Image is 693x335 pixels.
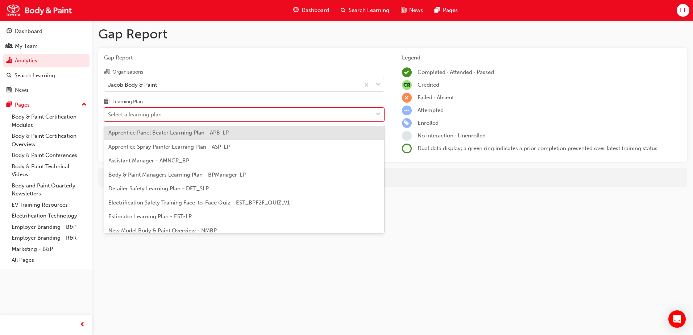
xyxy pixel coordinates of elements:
span: News [409,6,423,15]
div: Learning Plan [112,98,143,106]
div: Jacob Body & Paint [108,80,157,89]
span: learningRecordVerb_ATTEMPT-icon [402,106,412,115]
a: Analytics [3,54,90,67]
a: Search Learning [3,69,90,82]
span: Body & Paint Managers Learning Plan - BPManager-LP [108,171,246,178]
span: pages-icon [7,102,12,108]
span: Credited [418,82,439,88]
span: Attempted [418,107,444,113]
span: news-icon [7,87,12,94]
a: Electrification Technology [9,210,90,222]
a: Body & Paint Technical Videos [9,161,90,180]
div: Legend [402,54,682,62]
a: Dashboard [3,25,90,38]
span: New Model Body & Paint Overview - NMBP [108,227,217,234]
span: news-icon [401,6,406,15]
span: Failed · Absent [418,94,454,101]
a: Body and Paint Quarterly Newsletters [9,180,90,199]
button: FT [677,4,689,17]
a: Employer Branding - R&R [9,232,90,244]
div: Open Intercom Messenger [668,310,686,328]
span: Assistant Manager - AMNGR_BP [108,157,189,164]
div: My Team [15,42,38,50]
span: Pages [443,6,458,15]
span: Apprentice Spray Painter Learning Plan - ASP-LP [108,144,230,150]
span: learningRecordVerb_FAIL-icon [402,93,412,103]
span: FT [680,6,686,15]
span: guage-icon [7,28,12,35]
span: null-icon [402,80,412,90]
span: Apprentice Panel Beater Learning Plan - APB-LP [108,129,229,136]
a: All Pages [9,255,90,266]
a: news-iconNews [395,3,429,18]
a: EV Training Resources [9,199,90,211]
a: News [3,83,90,97]
a: Employer Branding - B&P [9,222,90,233]
span: Completed · Attended · Passed [418,69,494,75]
span: learningRecordVerb_ENROLL-icon [402,118,412,128]
span: chart-icon [7,58,12,64]
span: pages-icon [435,6,440,15]
a: Marketing - B&P [9,244,90,255]
a: Body & Paint Certification Modules [9,111,90,131]
span: learningRecordVerb_COMPLETE-icon [402,67,412,77]
span: people-icon [7,43,12,50]
span: Dual data display; a green ring indicates a prior completion presented over latest training status. [418,145,659,152]
span: guage-icon [293,6,299,15]
span: Enrolled [418,120,439,126]
img: Trak [4,2,74,18]
span: No interaction · Unenrolled [418,132,486,139]
span: up-icon [82,100,87,109]
span: organisation-icon [104,69,109,75]
button: Pages [3,98,90,112]
a: My Team [3,40,90,53]
a: guage-iconDashboard [287,3,335,18]
span: learningplan-icon [104,99,109,106]
span: down-icon [376,80,381,90]
a: search-iconSearch Learning [335,3,395,18]
span: learningRecordVerb_NONE-icon [402,131,412,141]
div: News [15,86,29,94]
div: Select a learning plan [108,111,162,119]
div: Pages [15,101,30,109]
div: Dashboard [15,27,42,36]
div: Search Learning [14,71,55,80]
span: Estimator Learning Plan - EST-LP [108,213,192,220]
span: Search Learning [349,6,389,15]
span: search-icon [341,6,346,15]
a: pages-iconPages [429,3,464,18]
button: DashboardMy TeamAnalyticsSearch LearningNews [3,23,90,98]
div: For more in-depth analysis and data download, go to [104,173,682,182]
span: Gap Report [104,54,384,62]
span: Electrification Safety Training Face-to-Face Quiz - EST_BPF2F_QUIZLV1 [108,199,290,206]
a: Body & Paint Certification Overview [9,131,90,150]
span: search-icon [7,73,12,79]
span: Dashboard [302,6,329,15]
span: prev-icon [80,320,85,330]
h1: Gap Report [98,26,687,42]
span: down-icon [376,110,381,119]
span: Detailer Safety Learning Plan - DET_SLP [108,185,209,192]
a: Body & Paint Conferences [9,150,90,161]
div: Organisations [112,69,143,76]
